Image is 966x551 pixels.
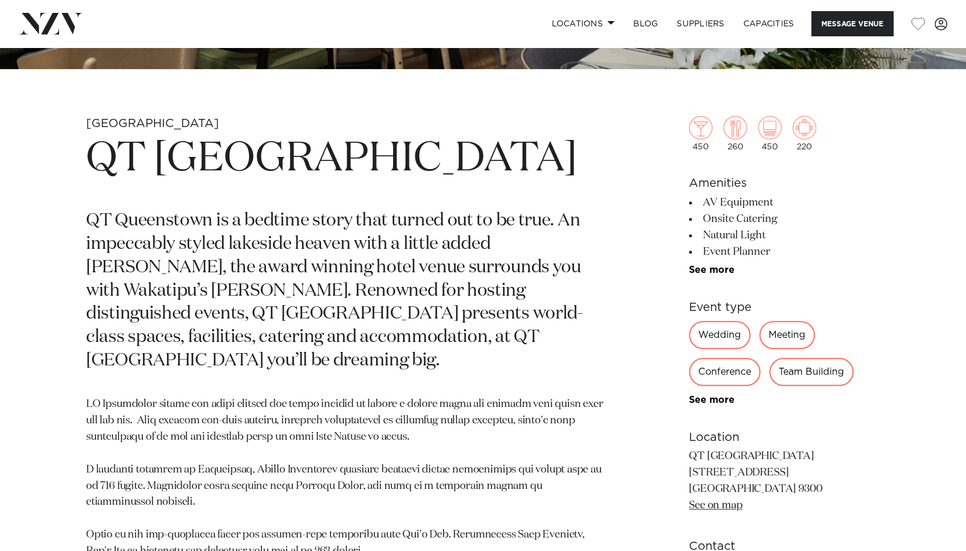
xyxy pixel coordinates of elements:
li: Event Planner [689,244,880,260]
button: Message Venue [811,11,893,36]
a: See on map [689,500,742,511]
li: Onsite Catering [689,211,880,227]
p: QT Queenstown is a bedtime story that turned out to be true. An impeccably styled lakeside heaven... [86,210,606,373]
h6: Location [689,429,880,446]
h1: QT [GEOGRAPHIC_DATA] [86,132,606,186]
div: 260 [723,116,747,151]
h6: Amenities [689,174,880,192]
img: nzv-logo.png [19,13,83,34]
a: Locations [542,11,624,36]
div: 220 [793,116,816,151]
a: Capacities [734,11,804,36]
img: theatre.png [758,116,781,139]
div: Conference [689,358,760,386]
div: 450 [758,116,781,151]
img: dining.png [723,116,747,139]
small: [GEOGRAPHIC_DATA] [86,118,219,129]
a: BLOG [624,11,667,36]
a: SUPPLIERS [667,11,733,36]
div: Wedding [689,321,750,349]
img: meeting.png [793,116,816,139]
img: cocktail.png [689,116,712,139]
li: AV Equipment [689,194,880,211]
p: QT [GEOGRAPHIC_DATA] [STREET_ADDRESS] [GEOGRAPHIC_DATA] 9300 [689,449,880,514]
li: Natural Light [689,227,880,244]
div: Team Building [769,358,854,386]
div: 450 [689,116,712,151]
h6: Event type [689,299,880,316]
div: Meeting [759,321,815,349]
